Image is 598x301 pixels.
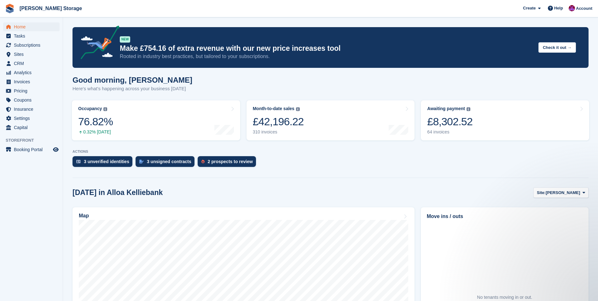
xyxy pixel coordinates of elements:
span: Help [554,5,563,11]
a: menu [3,32,60,40]
span: Invoices [14,77,52,86]
a: [PERSON_NAME] Storage [17,3,84,14]
div: 3 unsigned contracts [147,159,191,164]
span: Storefront [6,137,63,144]
a: menu [3,105,60,114]
span: Booking Portal [14,145,52,154]
img: Audra Whitelaw [569,5,575,11]
a: 3 unverified identities [73,156,136,170]
span: Insurance [14,105,52,114]
p: ACTIONS [73,150,589,154]
div: 310 invoices [253,129,304,135]
img: icon-info-grey-7440780725fd019a000dd9b08b2336e03edf1995a4989e88bcd33f0948082b44.svg [103,107,107,111]
img: icon-info-grey-7440780725fd019a000dd9b08b2336e03edf1995a4989e88bcd33f0948082b44.svg [467,107,470,111]
a: menu [3,22,60,31]
div: £42,196.22 [253,115,304,128]
div: £8,302.52 [427,115,473,128]
h2: [DATE] in Alloa Kelliebank [73,188,163,197]
a: 2 prospects to review [198,156,259,170]
a: menu [3,123,60,132]
h2: Map [79,213,89,219]
span: Capital [14,123,52,132]
a: menu [3,86,60,95]
h2: Move ins / outs [427,213,583,220]
span: Tasks [14,32,52,40]
span: Sites [14,50,52,59]
button: Check it out → [538,42,576,53]
span: Create [523,5,536,11]
span: [PERSON_NAME] [546,190,580,196]
span: Coupons [14,96,52,104]
img: prospect-51fa495bee0391a8d652442698ab0144808aea92771e9ea1ae160a38d050c398.svg [201,160,205,163]
div: 64 invoices [427,129,473,135]
div: 76.82% [78,115,113,128]
div: Awaiting payment [427,106,465,111]
a: menu [3,77,60,86]
a: menu [3,68,60,77]
a: menu [3,96,60,104]
a: menu [3,145,60,154]
a: menu [3,41,60,50]
span: Home [14,22,52,31]
div: Month-to-date sales [253,106,294,111]
span: Subscriptions [14,41,52,50]
a: menu [3,114,60,123]
a: Preview store [52,146,60,153]
img: price-adjustments-announcement-icon-8257ccfd72463d97f412b2fc003d46551f7dbcb40ab6d574587a9cd5c0d94... [75,26,119,62]
div: NEW [120,36,130,43]
a: Awaiting payment £8,302.52 64 invoices [421,100,589,140]
p: Rooted in industry best practices, but tailored to your subscriptions. [120,53,533,60]
span: Settings [14,114,52,123]
div: 3 unverified identities [84,159,129,164]
span: CRM [14,59,52,68]
img: verify_identity-adf6edd0f0f0b5bbfe63781bf79b02c33cf7c696d77639b501bdc392416b5a36.svg [76,160,81,163]
button: Site: [PERSON_NAME] [533,187,589,198]
a: Month-to-date sales £42,196.22 310 invoices [247,100,415,140]
span: Pricing [14,86,52,95]
a: menu [3,50,60,59]
img: icon-info-grey-7440780725fd019a000dd9b08b2336e03edf1995a4989e88bcd33f0948082b44.svg [296,107,300,111]
img: stora-icon-8386f47178a22dfd0bd8f6a31ec36ba5ce8667c1dd55bd0f319d3a0aa187defe.svg [5,4,15,13]
span: Account [576,5,592,12]
p: Make £754.16 of extra revenue with our new price increases tool [120,44,533,53]
h1: Good morning, [PERSON_NAME] [73,76,192,84]
div: No tenants moving in or out. [477,294,532,301]
a: Occupancy 76.82% 0.32% [DATE] [72,100,240,140]
span: Analytics [14,68,52,77]
p: Here's what's happening across your business [DATE] [73,85,192,92]
div: 0.32% [DATE] [78,129,113,135]
div: Occupancy [78,106,102,111]
span: Site: [537,190,546,196]
a: menu [3,59,60,68]
a: 3 unsigned contracts [136,156,198,170]
img: contract_signature_icon-13c848040528278c33f63329250d36e43548de30e8caae1d1a13099fd9432cc5.svg [139,160,144,163]
div: 2 prospects to review [208,159,253,164]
